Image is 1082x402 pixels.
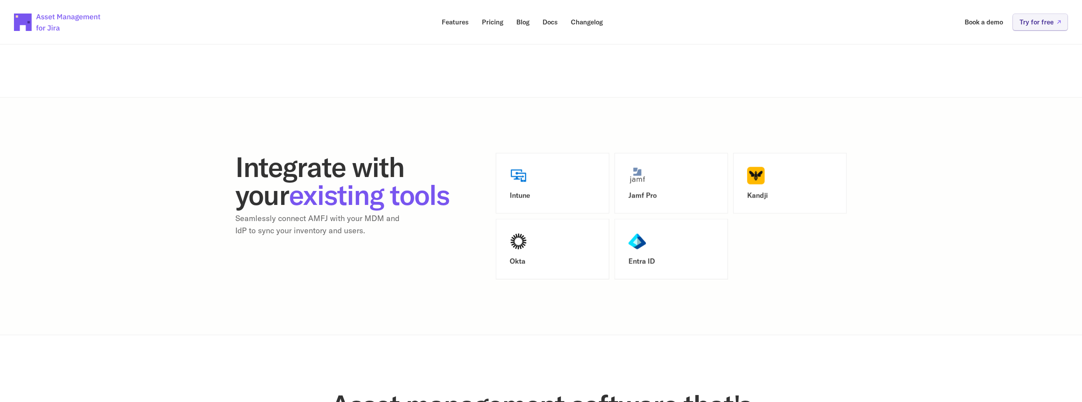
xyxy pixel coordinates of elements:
h3: Okta [510,257,595,266]
p: Book a demo [965,19,1003,25]
a: Blog [511,14,536,31]
h3: Intune [510,191,595,200]
p: Pricing [482,19,504,25]
p: Features [442,19,469,25]
a: Pricing [476,14,510,31]
a: Book a demo [958,14,1009,31]
p: Changelog [571,19,603,25]
p: Try for free [1020,19,1054,25]
p: Docs [543,19,558,25]
h2: Integrate with your [236,153,454,209]
p: Blog [517,19,530,25]
a: Changelog [565,14,609,31]
a: Docs [537,14,564,31]
h3: Jamf Pro [629,191,714,200]
h3: Entra ID [629,257,714,266]
a: Try for free [1013,14,1068,31]
p: Seamlessly connect AMFJ with your MDM and IdP to sync your inventory and users. [236,212,410,238]
h3: Kandji [747,191,833,200]
span: existing tools [289,177,450,212]
a: Features [436,14,475,31]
